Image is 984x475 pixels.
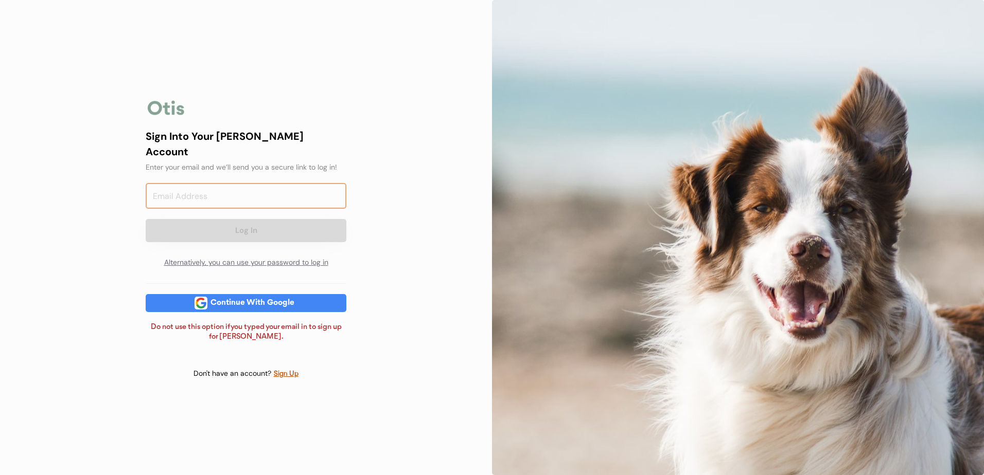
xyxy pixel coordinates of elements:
div: Do not use this option if you typed your email in to sign up for [PERSON_NAME]. [146,322,346,342]
div: Don't have an account? [194,369,273,379]
div: Continue With Google [207,299,297,307]
input: Email Address [146,183,346,209]
div: Enter your email and we’ll send you a secure link to log in! [146,162,346,173]
div: Sign Into Your [PERSON_NAME] Account [146,129,346,159]
div: Alternatively, you can use your password to log in [146,252,346,273]
button: Log In [146,219,346,242]
div: Sign Up [273,368,299,380]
